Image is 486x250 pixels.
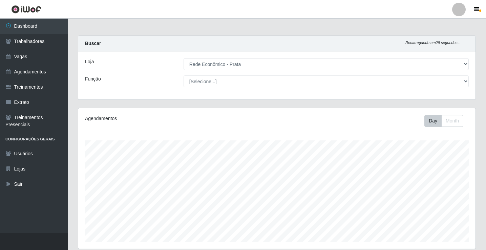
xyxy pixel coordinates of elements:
[85,41,101,46] strong: Buscar
[11,5,41,14] img: CoreUI Logo
[85,75,101,83] label: Função
[424,115,469,127] div: Toolbar with button groups
[441,115,463,127] button: Month
[85,58,94,65] label: Loja
[424,115,442,127] button: Day
[85,115,239,122] div: Agendamentos
[405,41,461,45] i: Recarregando em 29 segundos...
[424,115,463,127] div: First group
